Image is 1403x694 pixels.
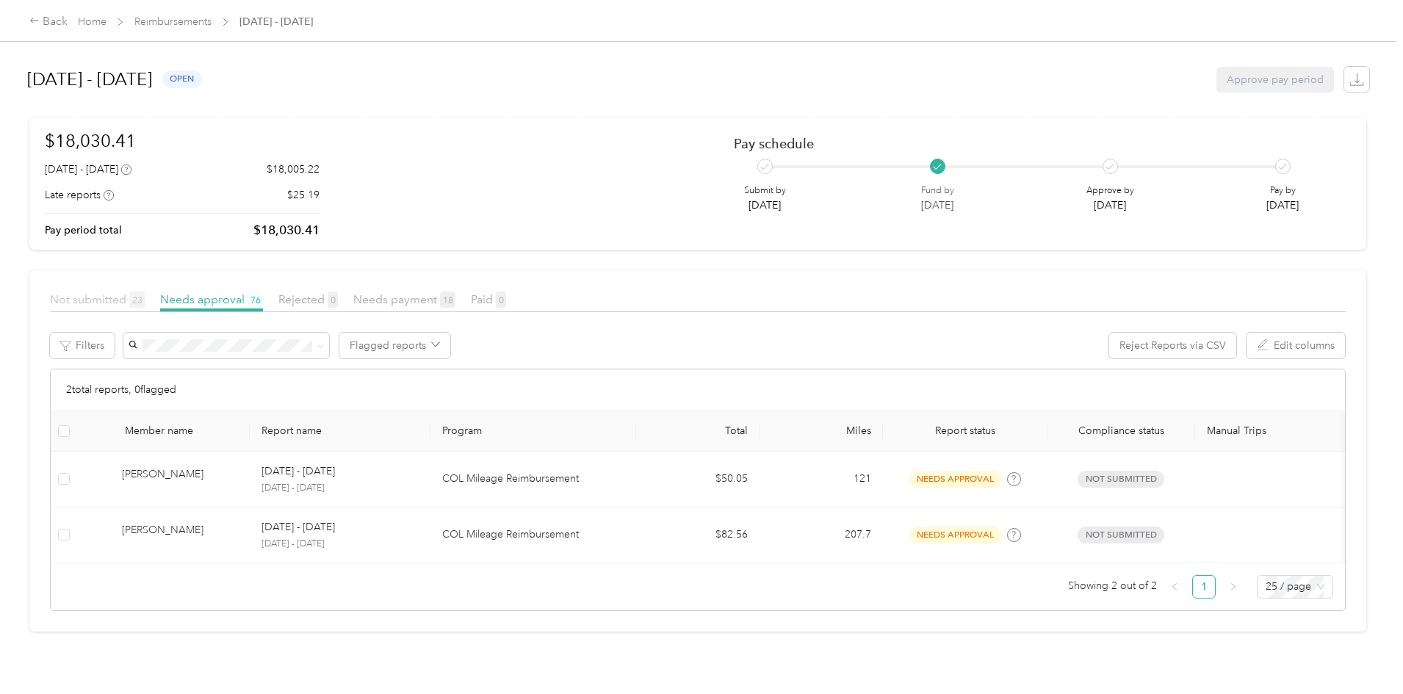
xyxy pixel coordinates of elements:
span: left [1170,582,1179,591]
span: [DATE] - [DATE] [239,14,313,29]
span: Needs payment [353,292,455,306]
span: 76 [248,292,263,308]
p: COL Mileage Reimbursement [442,471,624,487]
p: [DATE] [1086,198,1134,213]
div: Page Size [1257,575,1333,599]
p: [DATE] [1266,198,1299,213]
li: Next Page [1222,575,1245,599]
p: Pay period total [45,223,122,238]
td: $82.56 [636,507,760,563]
span: Compliance status [1059,424,1183,437]
div: Back [29,13,68,31]
p: $25.19 [287,187,320,203]
span: Paid [471,292,506,306]
a: Reimbursements [134,15,212,28]
p: COL Mileage Reimbursement [442,527,624,543]
div: Member name [125,424,238,437]
th: Member name [77,411,250,452]
button: left [1163,575,1186,599]
iframe: Everlance-gr Chat Button Frame [1321,612,1403,694]
p: [DATE] [744,198,786,213]
p: Pay by [1266,184,1299,198]
span: 0 [496,292,506,308]
td: 121 [760,452,883,507]
th: Report name [250,411,430,452]
p: Fund by [921,184,954,198]
div: [DATE] - [DATE] [45,162,131,177]
span: Not submitted [1078,527,1164,543]
p: [DATE] [921,198,954,213]
p: [DATE] - [DATE] [262,519,335,535]
div: Miles [771,424,871,437]
span: Report status [895,424,1036,437]
h2: Pay schedule [734,136,1325,151]
a: 1 [1193,576,1215,598]
span: 25 / page [1266,576,1324,598]
p: [DATE] - [DATE] [262,538,419,551]
li: Previous Page [1163,575,1186,599]
span: needs approval [909,527,1002,543]
td: COL Mileage Reimbursement [430,452,636,507]
td: $50.05 [636,452,760,507]
button: Flagged reports [339,333,450,358]
p: Submit by [744,184,786,198]
div: 2 total reports, 0 flagged [51,369,1345,411]
td: 207.7 [760,507,883,563]
button: Filters [50,333,115,358]
p: Approve by [1086,184,1134,198]
div: [PERSON_NAME] [122,522,238,548]
div: Late reports [45,187,114,203]
h1: $18,030.41 [45,128,320,153]
span: Needs approval [160,292,263,306]
span: Not submitted [1078,471,1164,488]
p: Manual Trips [1207,424,1333,437]
span: 0 [328,292,338,308]
span: Not submitted [50,292,145,306]
p: [DATE] - [DATE] [262,482,419,495]
button: right [1222,575,1245,599]
button: Edit columns [1247,333,1345,358]
span: 18 [440,292,455,308]
span: Showing 2 out of 2 [1068,575,1157,597]
span: open [162,71,202,87]
li: 1 [1192,575,1216,599]
div: [PERSON_NAME] [122,466,238,492]
div: Total [648,424,748,437]
a: Home [78,15,107,28]
p: $18,005.22 [267,162,320,177]
span: needs approval [909,471,1002,488]
h1: [DATE] - [DATE] [27,62,152,97]
span: right [1229,582,1238,591]
p: [DATE] - [DATE] [262,463,335,480]
button: Reject Reports via CSV [1109,333,1236,358]
th: Program [430,411,636,452]
span: Rejected [278,292,338,306]
td: COL Mileage Reimbursement [430,507,636,563]
span: 23 [129,292,145,308]
p: $18,030.41 [253,221,320,239]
